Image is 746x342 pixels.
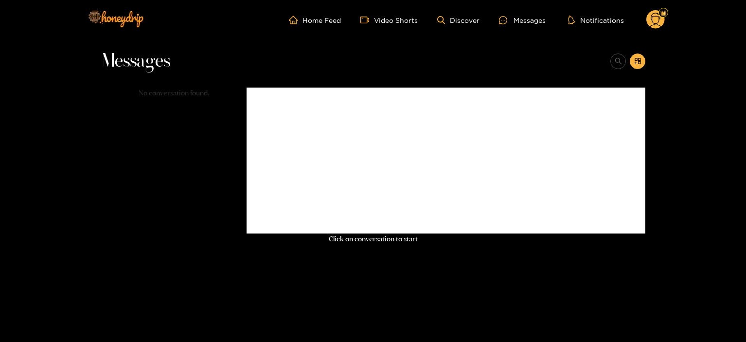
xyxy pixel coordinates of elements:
span: home [289,16,302,24]
button: Notifications [565,15,627,25]
div: Messages [499,15,546,26]
span: appstore-add [634,57,641,66]
span: Messages [101,50,170,73]
a: Home Feed [289,16,341,24]
img: Fan Level [660,10,666,16]
p: No conversation found. [101,88,247,99]
button: search [610,54,626,69]
a: Discover [437,16,480,24]
span: video-camera [360,16,374,24]
a: Video Shorts [360,16,418,24]
button: appstore-add [630,54,645,69]
p: Click on conversation to start [101,234,645,245]
span: search [615,57,622,66]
